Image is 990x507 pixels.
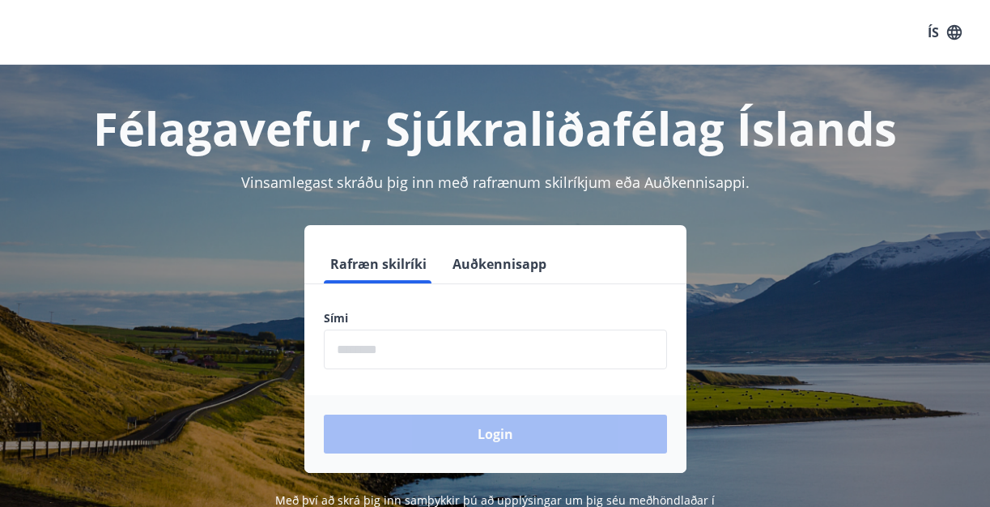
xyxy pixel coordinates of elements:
label: Sími [324,310,667,326]
button: Auðkennisapp [446,245,553,283]
button: Rafræn skilríki [324,245,433,283]
h1: Félagavefur, Sjúkraliðafélag Íslands [19,97,971,159]
button: ÍS [919,18,971,47]
span: Vinsamlegast skráðu þig inn með rafrænum skilríkjum eða Auðkennisappi. [241,173,750,192]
